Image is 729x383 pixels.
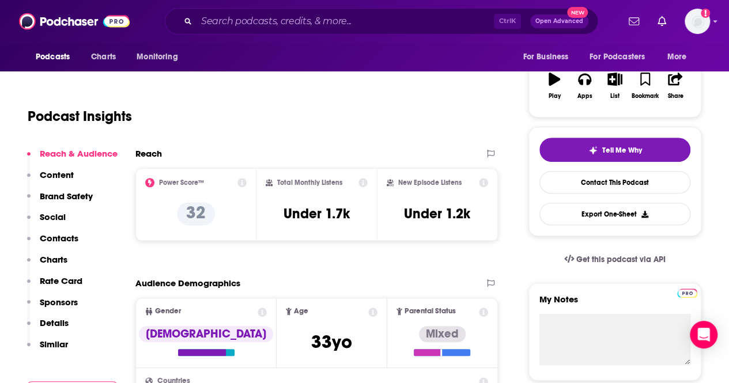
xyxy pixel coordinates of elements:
button: Sponsors [27,297,78,318]
button: tell me why sparkleTell Me Why [539,138,690,162]
span: Podcasts [36,49,70,65]
img: Podchaser Pro [677,289,697,298]
span: For Business [523,49,568,65]
h3: Under 1.2k [404,205,470,222]
span: Open Advanced [535,18,583,24]
img: User Profile [685,9,710,34]
div: Bookmark [632,93,659,100]
button: Show profile menu [685,9,710,34]
p: Sponsors [40,297,78,308]
span: 33 yo [311,331,352,353]
p: Contacts [40,233,78,244]
div: List [610,93,620,100]
span: Gender [155,308,181,315]
button: Export One-Sheet [539,203,690,225]
a: Pro website [677,287,697,298]
button: Open AdvancedNew [530,14,588,28]
span: Logged in as YiyanWang [685,9,710,34]
span: Charts [91,49,116,65]
button: Apps [569,65,599,107]
button: Content [27,169,74,191]
button: Contacts [27,233,78,254]
p: 32 [177,202,215,225]
div: Play [549,93,561,100]
button: open menu [129,46,192,68]
p: Charts [40,254,67,265]
p: Details [40,317,69,328]
p: Rate Card [40,275,82,286]
button: open menu [28,46,85,68]
h1: Podcast Insights [28,108,132,125]
button: Charts [27,254,67,275]
span: Get this podcast via API [576,255,666,264]
h3: Under 1.7k [284,205,350,222]
h2: Reach [135,148,162,159]
span: Tell Me Why [602,146,642,155]
button: List [600,65,630,107]
a: Show notifications dropdown [624,12,644,31]
span: New [567,7,588,18]
img: tell me why sparkle [588,146,598,155]
div: Apps [577,93,592,100]
button: open menu [515,46,583,68]
span: Ctrl K [494,14,521,29]
h2: Audience Demographics [135,278,240,289]
p: Content [40,169,74,180]
button: Rate Card [27,275,82,297]
button: Social [27,211,66,233]
h2: New Episode Listens [398,179,462,187]
a: Charts [84,46,123,68]
div: Open Intercom Messenger [690,321,717,348]
button: Details [27,317,69,339]
span: Age [294,308,308,315]
input: Search podcasts, credits, & more... [197,12,494,31]
button: Reach & Audience [27,148,118,169]
a: Contact This Podcast [539,171,690,194]
button: Share [660,65,690,107]
p: Similar [40,339,68,350]
div: Search podcasts, credits, & more... [165,8,598,35]
h2: Total Monthly Listens [277,179,342,187]
span: Monitoring [137,49,177,65]
div: [DEMOGRAPHIC_DATA] [139,326,273,342]
a: Get this podcast via API [555,245,675,274]
button: Play [539,65,569,107]
span: More [667,49,687,65]
h2: Power Score™ [159,179,204,187]
svg: Add a profile image [701,9,710,18]
span: Parental Status [405,308,456,315]
div: Mixed [419,326,466,342]
div: Share [667,93,683,100]
label: My Notes [539,294,690,314]
button: Brand Safety [27,191,93,212]
button: open menu [582,46,662,68]
button: open menu [659,46,701,68]
p: Brand Safety [40,191,93,202]
p: Social [40,211,66,222]
a: Show notifications dropdown [653,12,671,31]
span: For Podcasters [590,49,645,65]
button: Similar [27,339,68,360]
img: Podchaser - Follow, Share and Rate Podcasts [19,10,130,32]
p: Reach & Audience [40,148,118,159]
button: Bookmark [630,65,660,107]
